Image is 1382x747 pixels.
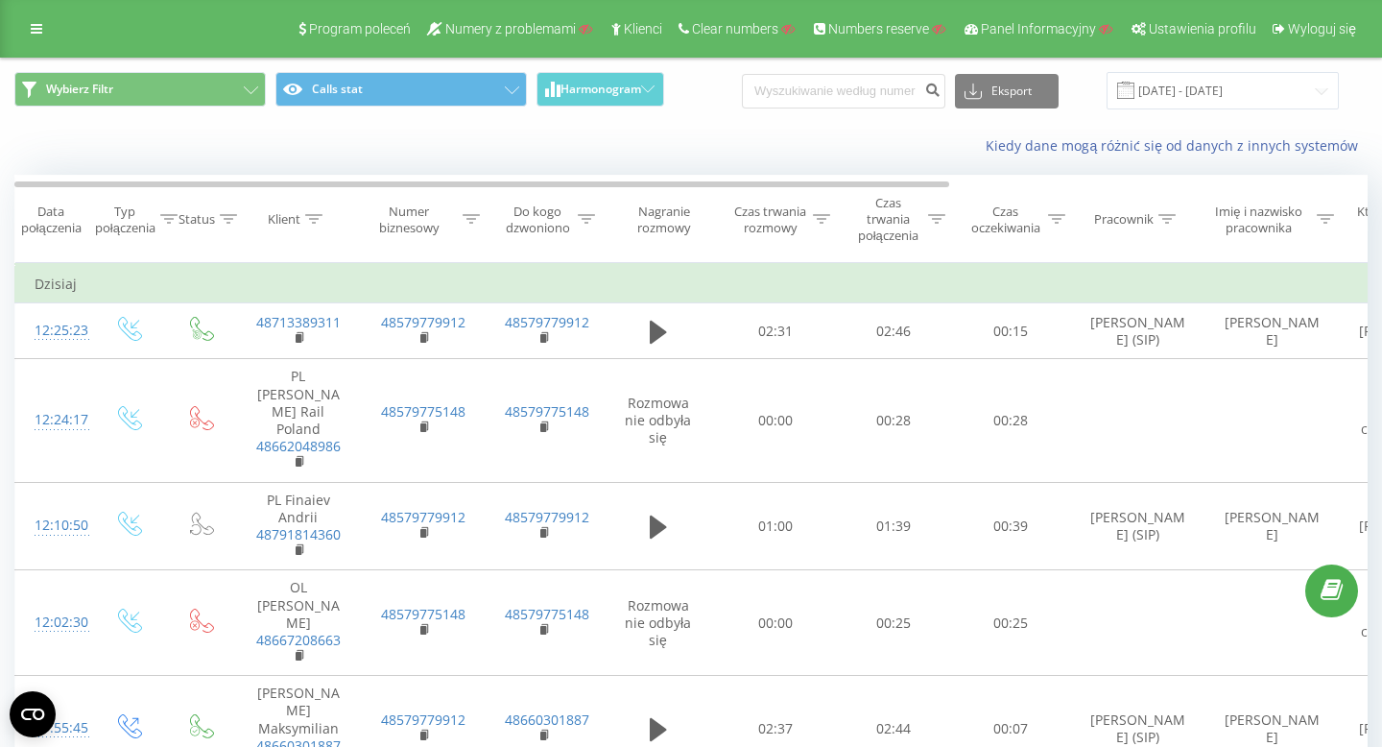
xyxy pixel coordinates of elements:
div: Data połączenia [15,204,86,236]
div: Czas trwania rozmowy [732,204,808,236]
span: Numery z problemami [445,21,576,36]
div: Pracownik [1094,211,1154,228]
div: Imię i nazwisko pracownika [1205,204,1313,236]
td: 02:31 [716,303,836,359]
div: 12:25:23 [35,312,73,349]
td: OL [PERSON_NAME] [236,570,361,676]
a: 48667208663 [256,631,341,649]
span: Clear numbers [692,21,778,36]
td: 02:46 [836,303,951,359]
td: 01:39 [836,482,951,570]
td: 00:00 [716,359,836,482]
td: PL [PERSON_NAME] Rail Poland [236,359,361,482]
div: Typ połączenia [95,204,155,236]
button: Calls stat [275,72,527,107]
button: Open CMP widget [10,691,56,737]
td: [PERSON_NAME] [1205,482,1340,570]
div: Nagranie rozmowy [617,204,710,236]
td: [PERSON_NAME] (SIP) [1071,482,1205,570]
button: Eksport [955,74,1059,108]
span: Wybierz Filtr [46,82,113,97]
td: 00:39 [951,482,1071,570]
a: 48579779912 [381,508,465,526]
div: 12:24:17 [35,401,73,439]
span: Numbers reserve [828,21,929,36]
span: Program poleceń [309,21,411,36]
span: Rozmowa nie odbyła się [625,596,691,649]
span: Wyloguj się [1288,21,1356,36]
a: 48662048986 [256,437,341,455]
span: Harmonogram [560,83,641,96]
div: 12:10:50 [35,507,73,544]
div: Czas oczekiwania [967,204,1043,236]
td: 00:00 [716,570,836,676]
a: 48579775148 [381,402,465,421]
a: 48579775148 [505,605,589,623]
div: Numer biznesowy [361,204,459,236]
td: PL Finaiev Andrii [236,482,361,570]
div: Klient [268,211,300,228]
a: 48579779912 [505,313,589,331]
td: 00:28 [951,359,1071,482]
td: 00:28 [836,359,951,482]
td: [PERSON_NAME] (SIP) [1071,303,1205,359]
td: 01:00 [716,482,836,570]
input: Wyszukiwanie według numeru [742,74,945,108]
div: 12:02:30 [35,604,73,641]
a: 48579775148 [505,402,589,421]
td: 00:25 [951,570,1071,676]
a: 48660301887 [505,711,589,729]
a: Kiedy dane mogą różnić się od danych z innych systemów [986,136,1368,155]
a: 48579779912 [505,508,589,526]
span: Panel Informacyjny [981,21,1096,36]
a: 48579775148 [381,605,465,623]
a: 48713389311 [256,313,341,331]
a: 48579779912 [381,711,465,729]
span: Klienci [624,21,662,36]
div: Status [179,211,215,228]
div: Do kogo dzwoniono [502,204,573,236]
button: Wybierz Filtr [14,72,266,107]
a: 48791814360 [256,525,341,543]
td: [PERSON_NAME] [1205,303,1340,359]
span: Ustawienia profilu [1149,21,1256,36]
span: Rozmowa nie odbyła się [625,394,691,446]
td: 00:15 [951,303,1071,359]
td: 00:25 [836,570,951,676]
button: Harmonogram [536,72,664,107]
div: 11:55:45 [35,710,73,747]
a: 48579779912 [381,313,465,331]
div: Czas trwania połączenia [852,195,923,244]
